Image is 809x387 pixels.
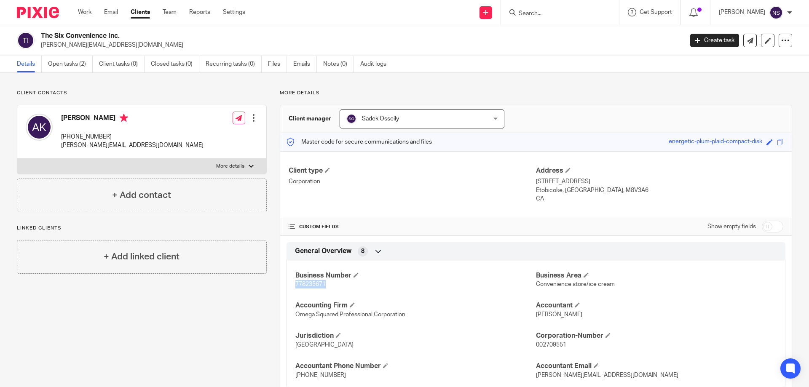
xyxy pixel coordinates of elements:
[287,138,432,146] p: Master code for secure communications and files
[769,6,783,19] img: svg%3E
[669,137,762,147] div: energetic-plum-plaid-compact-disk
[536,186,783,195] p: Etobicoke, [GEOGRAPHIC_DATA], M8V3A6
[536,312,582,318] span: [PERSON_NAME]
[120,114,128,122] i: Primary
[189,8,210,16] a: Reports
[719,8,765,16] p: [PERSON_NAME]
[112,189,171,202] h4: + Add contact
[17,225,267,232] p: Linked clients
[295,301,536,310] h4: Accounting Firm
[104,250,179,263] h4: + Add linked client
[361,247,364,256] span: 8
[536,331,777,340] h4: Corporation-Number
[295,247,351,256] span: General Overview
[295,372,346,378] span: [PHONE_NUMBER]
[17,7,59,18] img: Pixie
[216,163,244,170] p: More details
[536,271,777,280] h4: Business Area
[536,281,615,287] span: Convenience store/ice cream
[536,362,777,371] h4: Accountant Email
[131,8,150,16] a: Clients
[293,56,317,72] a: Emails
[41,41,678,49] p: [PERSON_NAME][EMAIL_ADDRESS][DOMAIN_NAME]
[536,195,783,203] p: CA
[360,56,393,72] a: Audit logs
[17,56,42,72] a: Details
[295,271,536,280] h4: Business Number
[206,56,262,72] a: Recurring tasks (0)
[346,114,356,124] img: svg%3E
[536,166,783,175] h4: Address
[17,32,35,49] img: svg%3E
[61,133,204,141] p: [PHONE_NUMBER]
[518,10,594,18] input: Search
[536,342,566,348] span: 002709551
[99,56,145,72] a: Client tasks (0)
[61,141,204,149] p: [PERSON_NAME][EMAIL_ADDRESS][DOMAIN_NAME]
[536,372,678,378] span: [PERSON_NAME][EMAIL_ADDRESS][DOMAIN_NAME]
[289,177,536,186] p: Corporation
[295,362,536,371] h4: Accountant Phone Number
[78,8,91,16] a: Work
[690,34,739,47] a: Create task
[289,166,536,175] h4: Client type
[61,114,204,124] h4: [PERSON_NAME]
[289,115,331,123] h3: Client manager
[640,9,672,15] span: Get Support
[707,222,756,231] label: Show empty fields
[104,8,118,16] a: Email
[48,56,93,72] a: Open tasks (2)
[289,224,536,230] h4: CUSTOM FIELDS
[268,56,287,72] a: Files
[151,56,199,72] a: Closed tasks (0)
[163,8,177,16] a: Team
[223,8,245,16] a: Settings
[26,114,53,141] img: svg%3E
[295,312,405,318] span: Omega Squared Professional Corporation
[41,32,550,40] h2: The Six Convenience Inc.
[362,116,399,122] span: Sadek Osseily
[280,90,792,96] p: More details
[536,301,777,310] h4: Accountant
[295,331,536,340] h4: Jurisdiction
[536,177,783,186] p: [STREET_ADDRESS]
[295,342,354,348] span: [GEOGRAPHIC_DATA]
[17,90,267,96] p: Client contacts
[295,281,326,287] span: 778235671
[323,56,354,72] a: Notes (0)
